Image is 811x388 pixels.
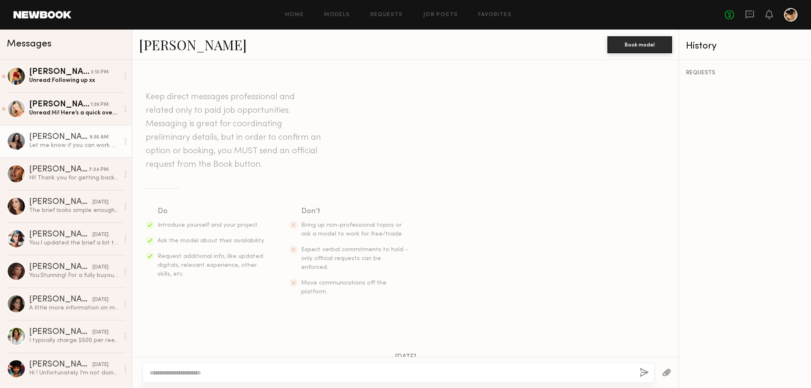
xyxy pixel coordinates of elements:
[91,68,109,76] div: 3:13 PM
[29,369,119,377] div: Hi ! Unfortunately I'm not doing any collaborations post at the moment but open to ugc if your in...
[29,206,119,214] div: The brief looks simple enough. Let me know if you’re ready to send the product. I will provide my...
[29,174,119,182] div: Hi! Thank you for getting back. Instagram link below. Thank you! [URL][DOMAIN_NAME]
[301,280,386,295] span: Move communications off the platform.
[7,39,52,49] span: Messages
[29,328,93,336] div: [PERSON_NAME]
[686,70,804,76] div: REQUESTS
[93,361,109,369] div: [DATE]
[29,239,119,247] div: You: I updated the brief a bit to be a bit more flexible with creative direction. I would love fo...
[93,231,109,239] div: [DATE]
[301,222,403,237] span: Bring up non-professional topics or ask a model to work for free/trade.
[478,12,512,18] a: Favorites
[686,41,804,51] div: History
[89,166,109,174] div: 7:34 PM
[158,238,265,244] span: Ask the model about their availability.
[29,271,119,279] div: You: Stunning! For a fully buyout and reel collab between both accounts, what is your rate?
[158,254,263,277] span: Request additional info, like updated digitals, relevant experience, other skills, etc.
[423,12,458,18] a: Job Posts
[93,198,109,206] div: [DATE]
[607,41,672,48] a: Book model
[29,109,119,117] div: Unread: Hi! Here’s a quick overview of my audience: • Top countries: [GEOGRAPHIC_DATA] (68%), [GE...
[607,36,672,53] button: Book model
[301,206,409,217] div: Don’t
[29,304,119,312] div: A little more information on my works: My name is [PERSON_NAME]. I’m a professional content creat...
[324,12,350,18] a: Models
[158,206,266,217] div: Do
[139,35,247,54] a: [PERSON_NAME]
[395,354,416,361] span: [DATE]
[29,263,93,271] div: [PERSON_NAME]
[29,68,91,76] div: [PERSON_NAME]
[29,166,89,174] div: [PERSON_NAME]
[93,328,109,336] div: [DATE]
[29,336,119,345] div: I typically charge $500 per reel but I know the original listing was a bit lower than that so I’m...
[29,198,93,206] div: [PERSON_NAME]
[301,247,408,270] span: Expect verbal commitments to hold - only official requests can be enforced.
[158,222,259,228] span: Introduce yourself and your project.
[146,90,323,171] header: Keep direct messages professional and related only to paid job opportunities. Messaging is great ...
[90,133,109,141] div: 9:36 AM
[90,101,109,109] div: 1:39 PM
[285,12,304,18] a: Home
[29,100,90,109] div: [PERSON_NAME]
[29,76,119,84] div: Unread: Following up xx
[29,133,90,141] div: [PERSON_NAME]
[93,263,109,271] div: [DATE]
[370,12,403,18] a: Requests
[29,361,93,369] div: [PERSON_NAME]
[93,296,109,304] div: [DATE]
[29,231,93,239] div: [PERSON_NAME]
[29,296,93,304] div: [PERSON_NAME]
[29,141,119,149] div: Let me know if you can work with that :)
